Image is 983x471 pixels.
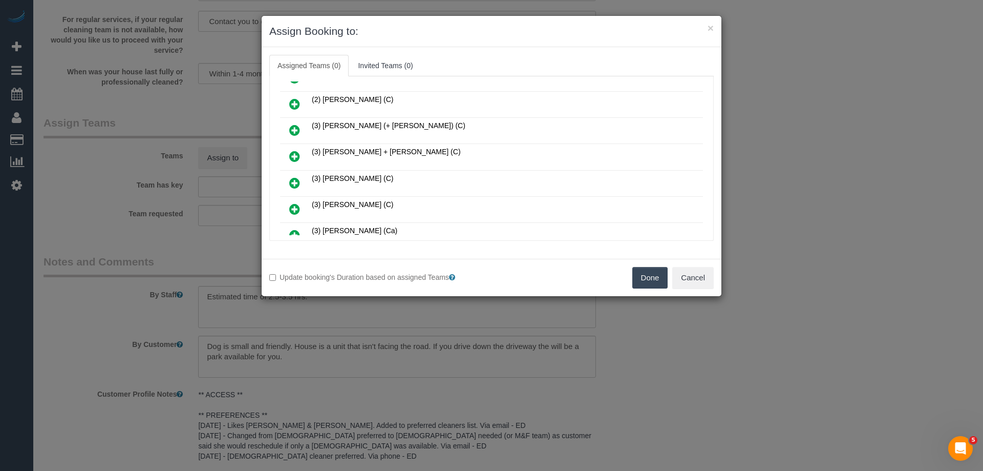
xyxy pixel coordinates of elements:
label: Update booking's Duration based on assigned Teams [269,272,484,282]
span: (3) [PERSON_NAME] + [PERSON_NAME] (C) [312,148,461,156]
span: (3) [PERSON_NAME] (C) [312,174,393,182]
span: (3) [PERSON_NAME] (+ [PERSON_NAME]) (C) [312,121,465,130]
a: Assigned Teams (0) [269,55,349,76]
button: Done [632,267,668,289]
span: (2) [PERSON_NAME] (C) [312,95,393,104]
a: Invited Teams (0) [350,55,421,76]
iframe: Intercom live chat [948,436,973,461]
button: × [708,23,714,33]
span: (3) [PERSON_NAME] (Ca) [312,227,397,235]
span: (3) [PERSON_NAME] (C) [312,200,393,209]
input: Update booking's Duration based on assigned Teams [269,274,276,281]
h3: Assign Booking to: [269,24,714,39]
button: Cancel [672,267,714,289]
span: 5 [969,436,977,444]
